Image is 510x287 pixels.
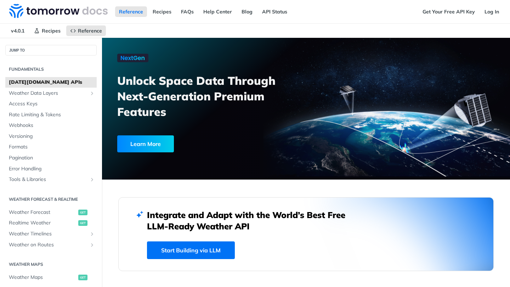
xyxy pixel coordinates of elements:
[9,90,87,97] span: Weather Data Layers
[117,54,148,62] img: NextGen
[5,131,97,142] a: Versioning
[9,122,95,129] span: Webhooks
[115,6,147,17] a: Reference
[5,99,97,109] a: Access Keys
[5,272,97,283] a: Weather Mapsget
[42,28,61,34] span: Recipes
[5,88,97,99] a: Weather Data LayersShow subpages for Weather Data Layers
[5,153,97,163] a: Pagination
[78,275,87,280] span: get
[5,174,97,185] a: Tools & LibrariesShow subpages for Tools & Libraries
[5,207,97,218] a: Weather Forecastget
[5,120,97,131] a: Webhooks
[117,73,314,119] h3: Unlock Space Data Through Next-Generation Premium Features
[5,240,97,250] a: Weather on RoutesShow subpages for Weather on Routes
[258,6,291,17] a: API Status
[5,142,97,152] a: Formats
[9,4,108,18] img: Tomorrow.io Weather API Docs
[481,6,503,17] a: Log In
[9,111,95,118] span: Rate Limiting & Tokens
[5,45,97,55] button: JUMP TO
[89,177,95,182] button: Show subpages for Tools & Libraries
[117,135,174,152] div: Learn More
[9,79,95,86] span: [DATE][DOMAIN_NAME] APIs
[5,77,97,88] a: [DATE][DOMAIN_NAME] APIs
[9,143,95,151] span: Formats
[147,241,235,259] a: Start Building via LLM
[149,6,175,17] a: Recipes
[5,164,97,174] a: Error Handling
[9,133,95,140] span: Versioning
[9,230,87,238] span: Weather Timelines
[238,6,256,17] a: Blog
[66,25,106,36] a: Reference
[89,242,95,248] button: Show subpages for Weather on Routes
[199,6,236,17] a: Help Center
[9,154,95,162] span: Pagination
[117,135,274,152] a: Learn More
[9,241,87,248] span: Weather on Routes
[9,100,95,107] span: Access Keys
[78,210,87,215] span: get
[9,165,95,172] span: Error Handling
[419,6,479,17] a: Get Your Free API Key
[30,25,64,36] a: Recipes
[147,209,356,232] h2: Integrate and Adapt with the World’s Best Free LLM-Ready Weather API
[9,209,76,216] span: Weather Forecast
[177,6,198,17] a: FAQs
[5,229,97,239] a: Weather TimelinesShow subpages for Weather Timelines
[7,25,28,36] span: v4.0.1
[9,219,76,227] span: Realtime Weather
[89,90,95,96] button: Show subpages for Weather Data Layers
[5,66,97,72] h2: Fundamentals
[9,176,87,183] span: Tools & Libraries
[9,274,76,281] span: Weather Maps
[78,220,87,226] span: get
[89,231,95,237] button: Show subpages for Weather Timelines
[5,261,97,268] h2: Weather Maps
[5,218,97,228] a: Realtime Weatherget
[5,196,97,203] h2: Weather Forecast & realtime
[5,110,97,120] a: Rate Limiting & Tokens
[78,28,102,34] span: Reference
